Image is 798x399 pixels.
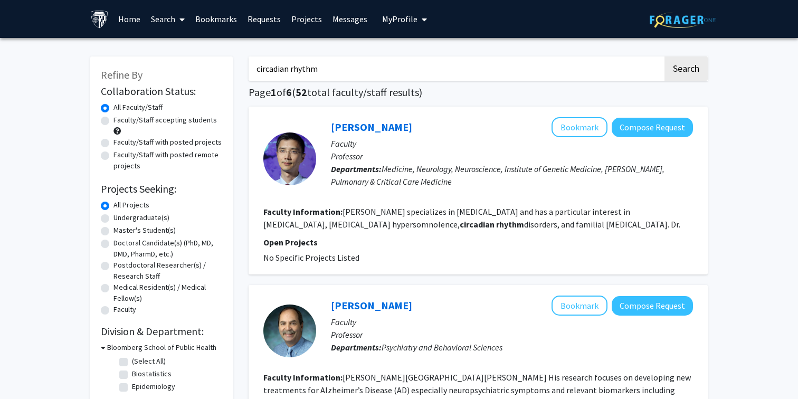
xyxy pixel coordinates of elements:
[650,12,716,28] img: ForagerOne Logo
[113,115,217,126] label: Faculty/Staff accepting students
[101,68,142,81] span: Refine By
[612,296,693,316] button: Compose Request to Paul Rosenberg
[113,237,222,260] label: Doctoral Candidate(s) (PhD, MD, DMD, PharmD, etc.)
[331,164,664,187] span: Medicine, Neurology, Neuroscience, Institute of Genetic Medicine, [PERSON_NAME], Pulmonary & Crit...
[331,316,693,328] p: Faculty
[113,260,222,282] label: Postdoctoral Researcher(s) / Research Staff
[107,342,216,353] h3: Bloomberg School of Public Health
[460,219,495,230] b: circadian
[8,351,45,391] iframe: Chat
[331,164,382,174] b: Departments:
[132,368,172,379] label: Biostatistics
[146,1,190,37] a: Search
[132,356,166,367] label: (Select All)
[263,372,343,383] b: Faculty Information:
[113,1,146,37] a: Home
[331,137,693,150] p: Faculty
[249,86,708,99] h1: Page of ( total faculty/staff results)
[612,118,693,137] button: Compose Request to Mark Wu
[113,282,222,304] label: Medical Resident(s) / Medical Fellow(s)
[90,10,109,28] img: Johns Hopkins University Logo
[132,381,175,392] label: Epidemiology
[263,206,680,230] fg-read-more: [PERSON_NAME] specializes in [MEDICAL_DATA] and has a particular interest in [MEDICAL_DATA], [MED...
[101,85,222,98] h2: Collaboration Status:
[263,206,343,217] b: Faculty Information:
[286,85,292,99] span: 6
[382,342,502,353] span: Psychiatry and Behavioral Sciences
[552,117,607,137] button: Add Mark Wu to Bookmarks
[271,85,277,99] span: 1
[382,14,417,24] span: My Profile
[101,183,222,195] h2: Projects Seeking:
[113,102,163,113] label: All Faculty/Staff
[552,296,607,316] button: Add Paul Rosenberg to Bookmarks
[331,328,693,341] p: Professor
[113,137,222,148] label: Faculty/Staff with posted projects
[113,199,149,211] label: All Projects
[113,149,222,172] label: Faculty/Staff with posted remote projects
[331,342,382,353] b: Departments:
[263,236,693,249] p: Open Projects
[113,212,169,223] label: Undergraduate(s)
[331,299,412,312] a: [PERSON_NAME]
[249,56,663,81] input: Search Keywords
[296,85,307,99] span: 52
[263,252,359,263] span: No Specific Projects Listed
[101,325,222,338] h2: Division & Department:
[113,225,176,236] label: Master's Student(s)
[664,56,708,81] button: Search
[113,304,136,315] label: Faculty
[242,1,286,37] a: Requests
[331,120,412,134] a: [PERSON_NAME]
[286,1,327,37] a: Projects
[327,1,373,37] a: Messages
[190,1,242,37] a: Bookmarks
[496,219,524,230] b: rhythm
[331,150,693,163] p: Professor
